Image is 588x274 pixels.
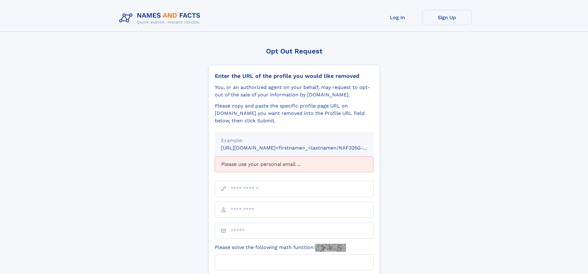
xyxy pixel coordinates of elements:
div: Please use your personal email ... [215,157,373,172]
div: You, or an authorized agent on your behalf, may request to opt-out of the sale of your informatio... [215,84,373,99]
a: Sign Up [422,10,472,25]
a: Log In [373,10,422,25]
div: Please copy and paste the specific profile page URL on [DOMAIN_NAME] you want removed into the Pr... [215,102,373,124]
div: Enter the URL of the profile you would like removed [215,73,373,79]
small: [URL][DOMAIN_NAME]<firstname>_<lastname>/NAF325G-xxxxxxxx [221,145,385,151]
div: Example: [221,137,367,144]
img: Logo Names and Facts [117,10,206,27]
label: Please solve the following math function: [215,244,346,252]
div: Opt Out Request [208,47,380,55]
